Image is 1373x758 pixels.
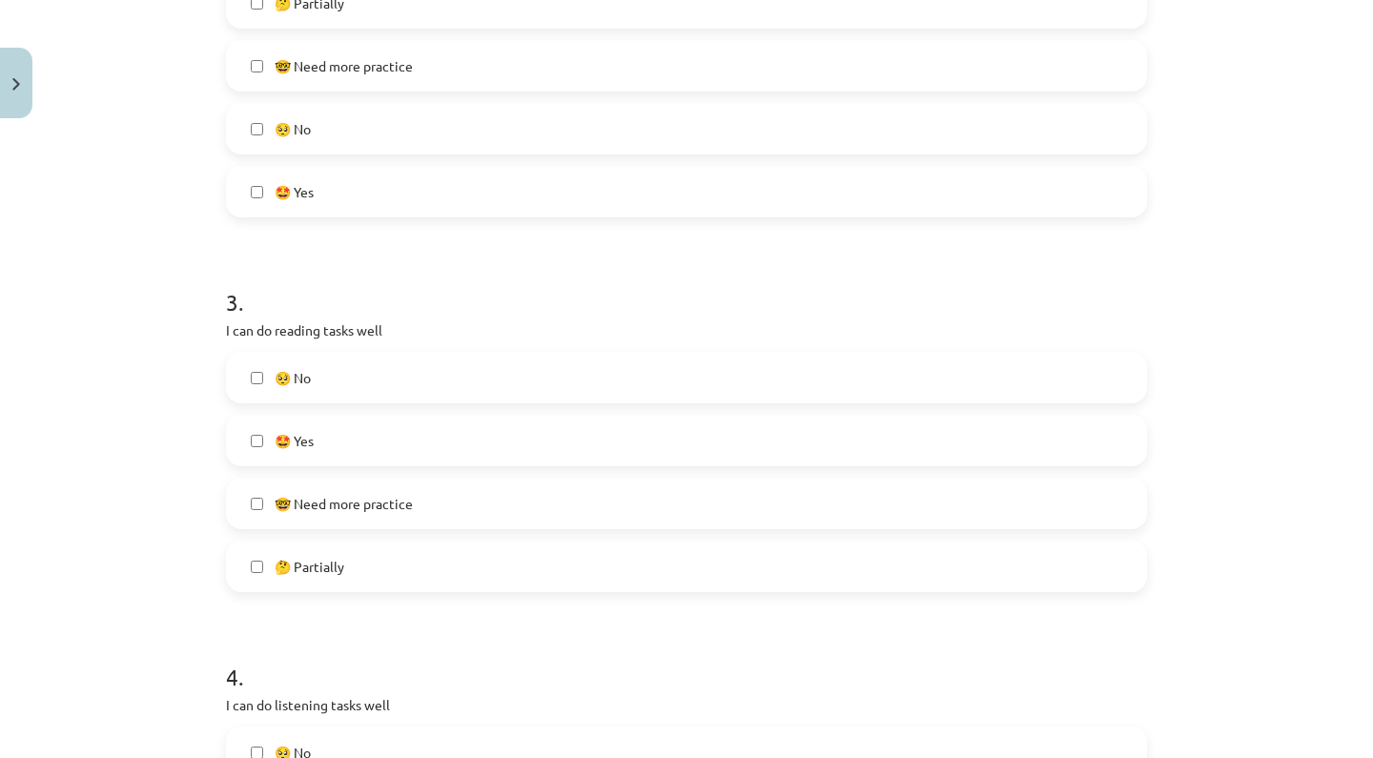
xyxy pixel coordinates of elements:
input: 🥺 No [251,372,263,384]
p: I can do reading tasks well [226,320,1147,340]
span: 🤩 Yes [275,431,314,451]
input: 🤩 Yes [251,186,263,198]
h1: 4 . [226,630,1147,689]
input: 🤓 Need more practice [251,60,263,72]
h1: 3 . [226,256,1147,315]
span: 🤓 Need more practice [275,56,413,76]
span: 🤔 Partially [275,557,344,577]
span: 🤓 Need more practice [275,494,413,514]
input: 🤔 Partially [251,561,263,573]
img: icon-close-lesson-0947bae3869378f0d4975bcd49f059093ad1ed9edebbc8119c70593378902aed.svg [12,78,20,91]
input: 🥺 No [251,123,263,135]
p: I can do listening tasks well [226,695,1147,715]
span: 🤩 Yes [275,182,314,202]
span: 🥺 No [275,368,311,388]
input: 🤩 Yes [251,435,263,447]
span: 🥺 No [275,119,311,139]
input: 🤓 Need more practice [251,498,263,510]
